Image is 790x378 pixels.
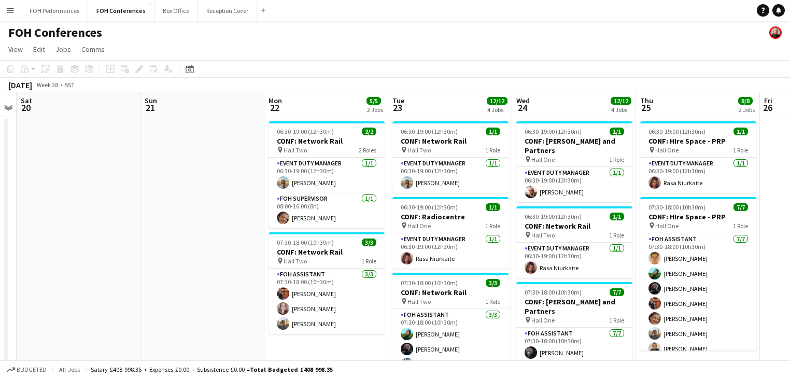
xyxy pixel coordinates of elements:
[8,45,23,54] span: View
[769,26,782,39] app-user-avatar: PERM Chris Nye
[91,366,333,373] div: Salary £408 998.35 + Expenses £0.00 + Subsistence £0.00 =
[17,366,47,373] span: Budgeted
[77,43,109,56] a: Comms
[21,1,88,21] button: FOH Performances
[250,366,333,373] span: Total Budgeted £408 998.35
[198,1,257,21] button: Reception Cover
[8,80,32,90] div: [DATE]
[88,1,154,21] button: FOH Conferences
[8,25,102,40] h1: FOH Conferences
[154,1,198,21] button: Box Office
[34,81,60,89] span: Week 38
[33,45,45,54] span: Edit
[64,81,75,89] div: BST
[5,364,48,375] button: Budgeted
[51,43,75,56] a: Jobs
[4,43,27,56] a: View
[29,43,49,56] a: Edit
[55,45,71,54] span: Jobs
[57,366,82,373] span: All jobs
[81,45,105,54] span: Comms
